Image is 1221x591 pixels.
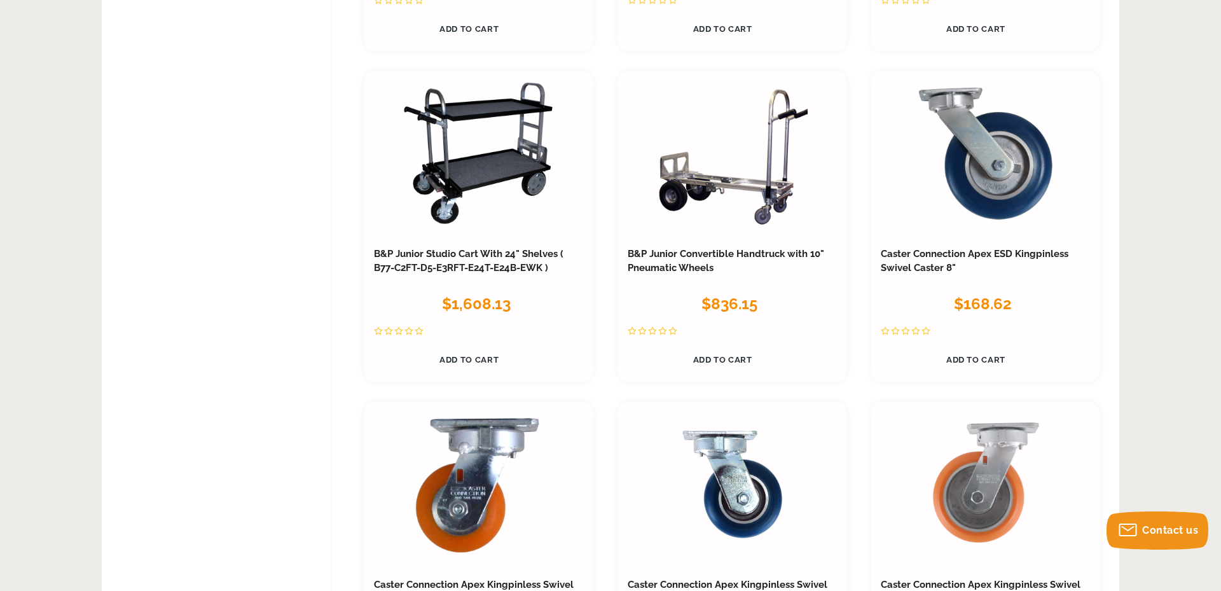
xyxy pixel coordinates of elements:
[946,355,1005,365] span: Add to Cart
[881,347,1071,372] a: Add to Cart
[439,24,499,34] span: Add to Cart
[693,24,752,34] span: Add to Cart
[1107,511,1208,550] button: Contact us
[693,355,752,365] span: Add to Cart
[628,248,824,274] a: B&P Junior Convertible Handtruck with 10" Pneumatic Wheels
[374,248,563,274] a: B&P Junior Studio Cart With 24" Shelves ( B77-C2FT-D5-E3RFT-E24T-E24B-EWK )
[374,17,564,41] a: Add to Cart
[442,295,511,313] span: $1,608.13
[881,248,1068,274] a: Caster Connection Apex ESD Kingpinless Swivel Caster 8"
[439,355,499,365] span: Add to Cart
[1142,524,1198,536] span: Contact us
[701,295,757,313] span: $836.15
[628,17,818,41] a: Add to Cart
[374,347,564,372] a: Add to Cart
[628,347,818,372] a: Add to Cart
[946,24,1005,34] span: Add to Cart
[954,295,1012,313] span: $168.62
[881,17,1071,41] a: Add to Cart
